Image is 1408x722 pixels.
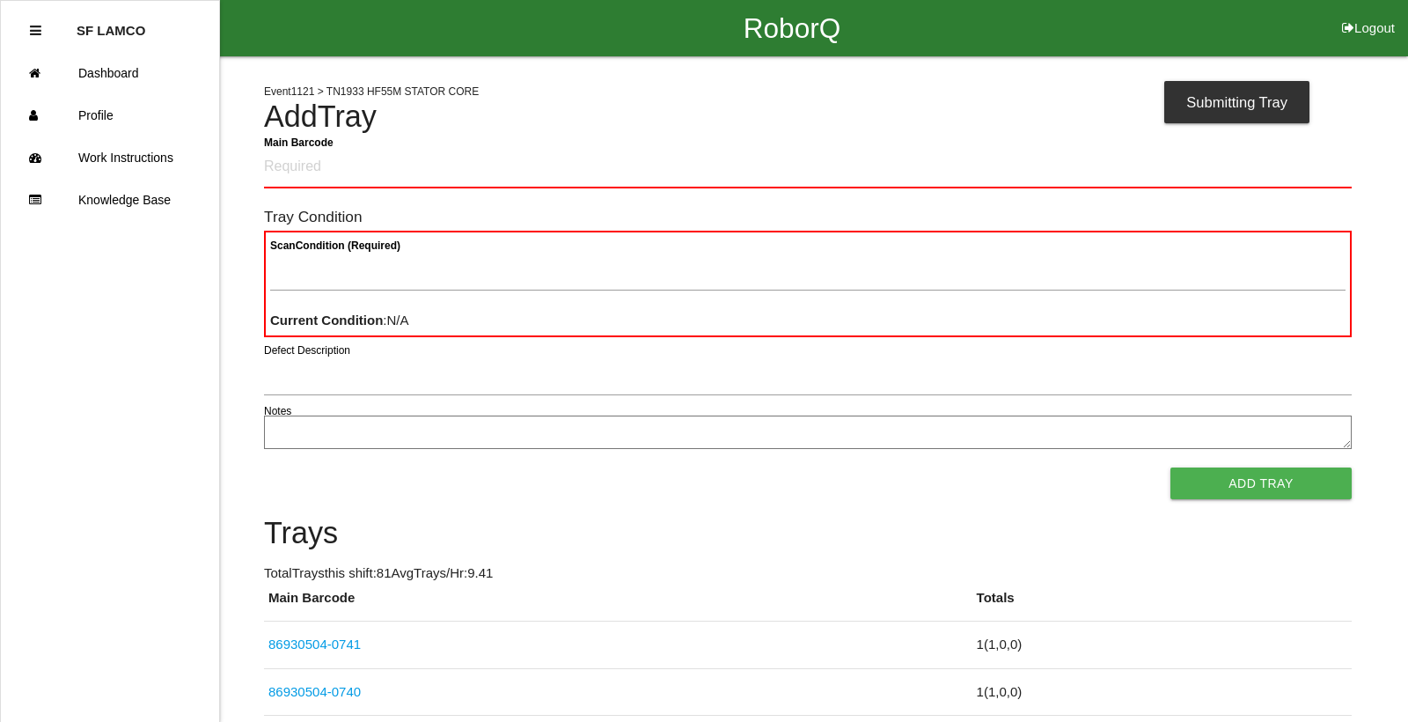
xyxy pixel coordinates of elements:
span: : N/A [270,313,409,328]
input: Required [264,147,1352,188]
label: Defect Description [264,343,350,358]
h6: Tray Condition [264,209,1352,225]
p: Total Trays this shift: 81 Avg Trays /Hr: 9.41 [264,564,1352,584]
a: 86930504-0741 [268,637,361,652]
label: Notes [264,403,291,419]
p: SF LAMCO [77,10,145,38]
div: Submitting Tray [1164,81,1309,123]
h4: Trays [264,517,1352,550]
div: Close [30,10,41,52]
a: 86930504-0740 [268,684,361,699]
b: Scan Condition (Required) [270,239,400,252]
h4: Add Tray [264,100,1352,134]
th: Main Barcode [264,588,972,622]
button: Add Tray [1170,468,1352,499]
a: Knowledge Base [1,179,219,221]
b: Current Condition [270,313,383,328]
th: Totals [972,588,1352,622]
span: Event 1121 > TN1933 HF55M STATOR CORE [264,85,479,98]
a: Work Instructions [1,136,219,179]
b: Main Barcode [264,136,334,148]
td: 1 ( 1 , 0 , 0 ) [972,622,1352,669]
a: Dashboard [1,52,219,94]
a: Profile [1,94,219,136]
td: 1 ( 1 , 0 , 0 ) [972,668,1352,716]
